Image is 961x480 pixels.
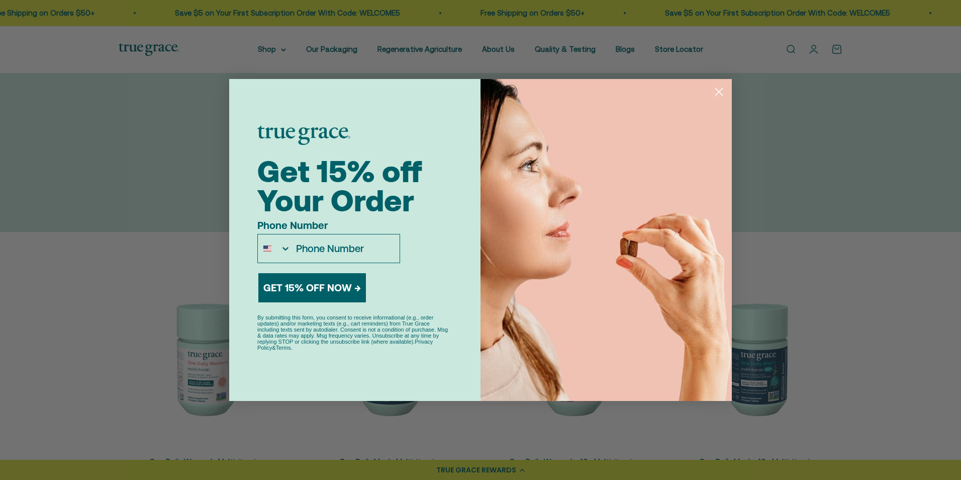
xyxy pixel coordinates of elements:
[257,154,422,218] span: Get 15% off Your Order
[257,339,433,351] a: Privacy Policy
[276,345,291,351] a: Terms
[480,79,732,401] img: 43605a6c-e687-496b-9994-e909f8c820d7.jpeg
[257,314,452,351] p: By submitting this form, you consent to receive informational (e.g., order updates) and/or market...
[710,83,728,101] button: Close dialog
[258,273,366,302] button: GET 15% OFF NOW →
[291,234,400,263] input: Phone Number
[258,234,291,263] button: Search Countries
[257,219,400,234] label: Phone Number
[257,126,350,145] img: logo placeholder
[263,245,271,253] img: United States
